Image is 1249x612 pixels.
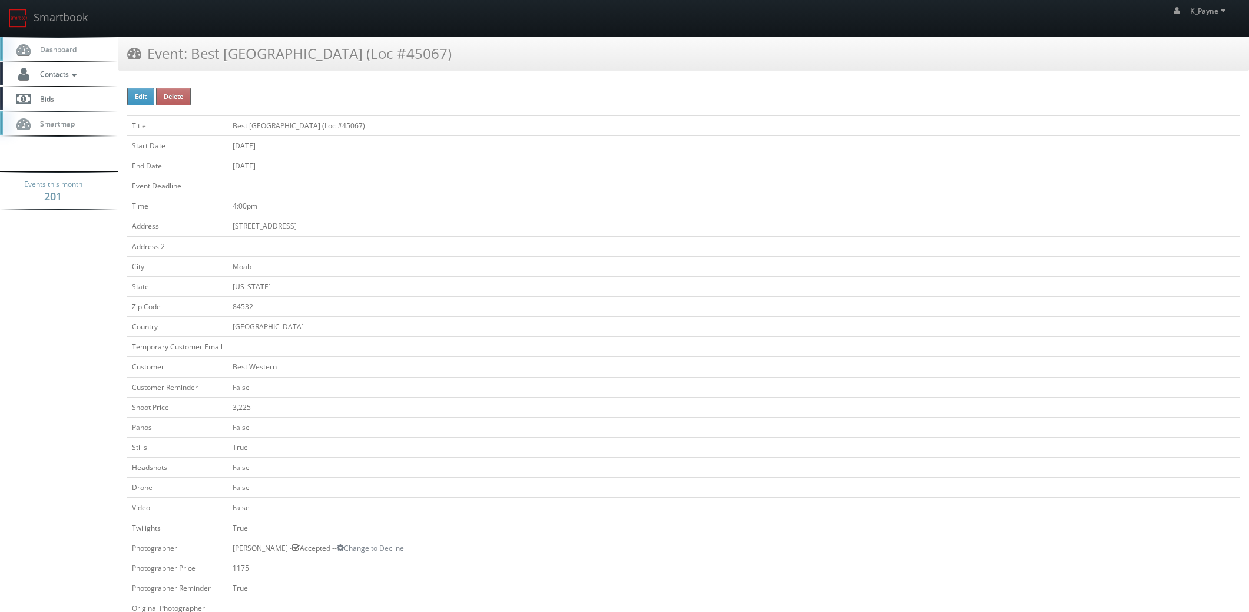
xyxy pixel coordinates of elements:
[228,417,1240,437] td: False
[127,337,228,357] td: Temporary Customer Email
[228,478,1240,498] td: False
[228,357,1240,377] td: Best Western
[228,317,1240,337] td: [GEOGRAPHIC_DATA]
[228,518,1240,538] td: True
[228,115,1240,135] td: Best [GEOGRAPHIC_DATA] (Loc #45067)
[127,43,452,64] h3: Event: Best [GEOGRAPHIC_DATA] (Loc #45067)
[9,9,28,28] img: smartbook-logo.png
[127,156,228,176] td: End Date
[34,118,75,128] span: Smartmap
[228,397,1240,417] td: 3,225
[228,578,1240,598] td: True
[127,256,228,276] td: City
[127,196,228,216] td: Time
[127,397,228,417] td: Shoot Price
[127,377,228,397] td: Customer Reminder
[127,296,228,316] td: Zip Code
[127,518,228,538] td: Twilights
[127,578,228,598] td: Photographer Reminder
[127,317,228,337] td: Country
[156,88,191,105] button: Delete
[228,558,1240,578] td: 1175
[34,44,77,54] span: Dashboard
[127,276,228,296] td: State
[127,176,228,196] td: Event Deadline
[127,135,228,156] td: Start Date
[228,538,1240,558] td: [PERSON_NAME] - Accepted --
[127,558,228,578] td: Photographer Price
[1190,6,1229,16] span: K_Payne
[228,498,1240,518] td: False
[228,276,1240,296] td: [US_STATE]
[228,296,1240,316] td: 84532
[34,69,79,79] span: Contacts
[127,236,228,256] td: Address 2
[228,216,1240,236] td: [STREET_ADDRESS]
[228,256,1240,276] td: Moab
[127,478,228,498] td: Drone
[127,115,228,135] td: Title
[228,437,1240,457] td: True
[228,196,1240,216] td: 4:00pm
[337,543,404,553] a: Change to Decline
[127,458,228,478] td: Headshots
[228,458,1240,478] td: False
[127,417,228,437] td: Panos
[34,94,54,104] span: Bids
[127,88,154,105] button: Edit
[127,357,228,377] td: Customer
[228,377,1240,397] td: False
[127,216,228,236] td: Address
[228,156,1240,176] td: [DATE]
[127,437,228,457] td: Stills
[228,135,1240,156] td: [DATE]
[127,498,228,518] td: Video
[44,189,62,203] strong: 201
[127,538,228,558] td: Photographer
[24,178,82,190] span: Events this month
